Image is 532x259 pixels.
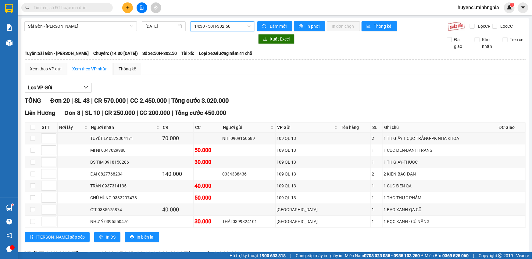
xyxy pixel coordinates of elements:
td: 109 QL 13 [276,156,339,168]
img: icon-new-feature [507,5,512,10]
span: huyencl.minhnghia [453,4,504,11]
div: Thống kê [119,66,136,72]
span: Đơn 6 [87,250,103,257]
div: TUYẾT LY 0372304171 [90,135,160,142]
button: printerIn phơi [294,21,325,31]
span: | [82,109,84,116]
span: | [168,97,170,104]
img: warehouse-icon [6,205,12,211]
div: THÁI 0399324101 [222,218,274,225]
span: Loại xe: Giường nằm 41 chỗ [199,50,252,57]
span: printer [99,235,103,240]
button: syncLàm mới [257,21,292,31]
sup: 1 [12,204,13,206]
span: | [105,250,106,257]
span: Đơn 8 [64,109,80,116]
span: Hỗ trợ kỹ thuật: [230,252,286,259]
span: | [124,250,126,257]
div: ỚT 0385675874 [90,206,160,213]
div: 2 [372,135,382,142]
span: bar-chart [366,24,372,29]
img: 9k= [448,21,465,31]
button: bar-chartThống kê [362,21,397,31]
th: Tên hàng [339,122,371,133]
div: 50.000 [195,146,220,154]
span: In phơi [306,23,320,30]
span: Lọc CR [476,23,491,30]
span: sync [262,24,267,29]
div: 40.000 [195,182,220,190]
span: | [181,250,183,257]
span: search [25,5,30,10]
span: VP Gửi [277,124,333,131]
div: 109 QL 13 [277,171,338,177]
button: aim [151,2,161,13]
span: Người gửi [223,124,269,131]
span: notification [6,232,12,238]
span: VP [PERSON_NAME] [25,250,78,257]
div: CHÚ HÙNG 0382297478 [90,194,160,201]
span: In DS [106,234,116,240]
span: Miền Nam [345,252,420,259]
div: 1 THG THỰC PHẨM [384,194,496,201]
th: SL [371,122,383,133]
span: | [102,109,103,116]
strong: 0369 525 060 [442,253,469,258]
span: CR 570.000 [94,97,126,104]
button: printerIn biên lai [125,232,159,242]
span: | [71,97,73,104]
div: 140.000 [162,170,192,178]
div: TRÂN 0937314135 [90,183,160,189]
td: Sài Gòn [276,204,339,216]
div: 109 QL 13 [277,159,338,165]
th: STT [40,122,58,133]
td: 109 QL 13 [276,144,339,156]
span: printer [299,24,304,29]
span: Tài xế: [181,50,194,57]
div: 1 [372,194,382,201]
div: 1 [372,147,382,154]
div: 1 BAO XANH-QA CŨ [384,206,496,213]
div: Xem theo VP gửi [30,66,61,72]
span: Xuất Excel [270,36,290,42]
span: Số xe: 50H-302.50 [142,50,177,57]
span: file-add [140,5,144,10]
div: [GEOGRAPHIC_DATA] [277,206,338,213]
div: ĐẠI 0827768204 [90,171,160,177]
span: Liên Hương [25,109,55,116]
span: Chuyến: (14:30 [DATE]) [93,50,138,57]
div: BS TÍM 0918150286 [90,159,160,165]
span: Người nhận [91,124,155,131]
span: Sài Gòn - Phan Rí [28,22,133,31]
td: 109 QL 13 [276,133,339,144]
div: MI NI 0347029988 [90,147,160,154]
div: 30.000 [195,217,220,226]
span: Tổng cước 450.000 [175,109,226,116]
div: 109 QL 13 [277,183,338,189]
span: CC 2.040.000 [144,250,180,257]
div: 50.000 [195,193,220,202]
span: question-circle [6,219,12,225]
span: caret-down [520,5,526,10]
div: 109 QL 13 [277,135,338,142]
sup: 1 [510,3,514,7]
span: Tổng cước 3.020.000 [171,97,229,104]
div: NHƯ Ý 0395550476 [90,218,160,225]
span: Miền Bắc [425,252,469,259]
span: plus [126,5,130,10]
span: Làm mới [270,23,287,30]
span: | [172,109,173,116]
div: 1 BỌC XANH - CỦ NĂNG [384,218,496,225]
span: In biên lai [137,234,154,240]
span: Lọc CC [498,23,514,30]
button: In đơn chọn [327,21,360,31]
b: Tuyến: Sài Gòn - [PERSON_NAME] [25,51,89,56]
span: | [91,97,93,104]
button: caret-down [518,2,528,13]
span: SL 25 [108,250,123,257]
span: Đơn 20 [50,97,70,104]
div: 0334388436 [222,171,274,177]
td: 109 QL 13 [276,168,339,180]
span: 14:30 - 50H-302.50 [194,22,251,31]
span: | [473,252,474,259]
